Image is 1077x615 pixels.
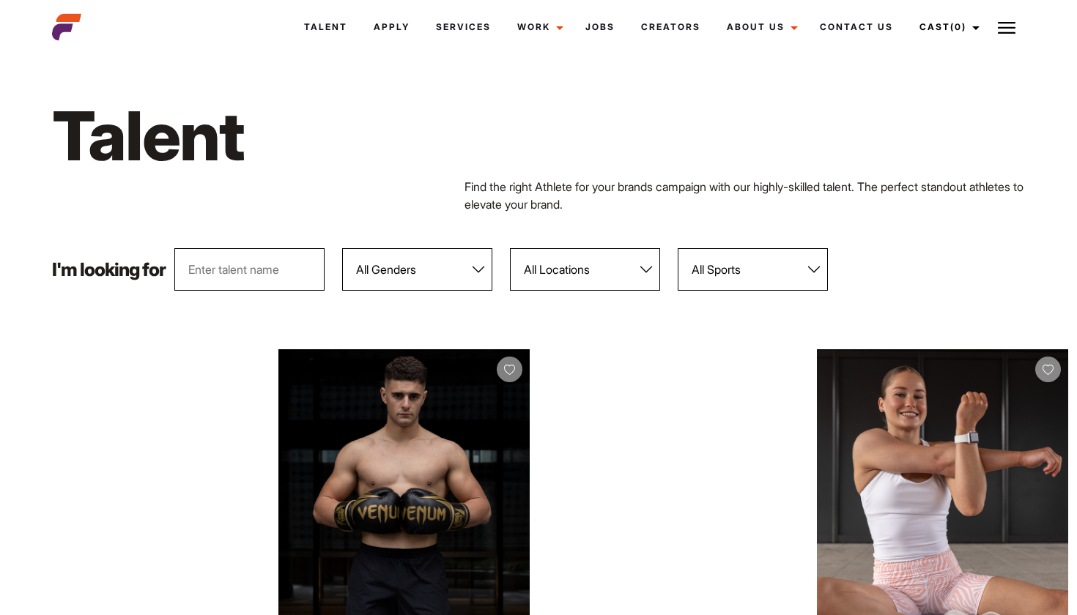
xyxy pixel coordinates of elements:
[52,12,81,42] img: cropped-aefm-brand-fav-22-square.png
[52,261,166,279] p: I'm looking for
[572,7,628,47] a: Jobs
[465,178,1025,213] p: Find the right Athlete for your brands campaign with our highly-skilled talent. The perfect stand...
[291,7,360,47] a: Talent
[998,19,1015,37] img: Burger icon
[52,94,612,178] h1: Talent
[950,21,966,32] span: (0)
[906,7,988,47] a: Cast(0)
[504,7,572,47] a: Work
[360,7,423,47] a: Apply
[714,7,807,47] a: About Us
[807,7,906,47] a: Contact Us
[423,7,504,47] a: Services
[628,7,714,47] a: Creators
[174,248,325,291] input: Enter talent name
